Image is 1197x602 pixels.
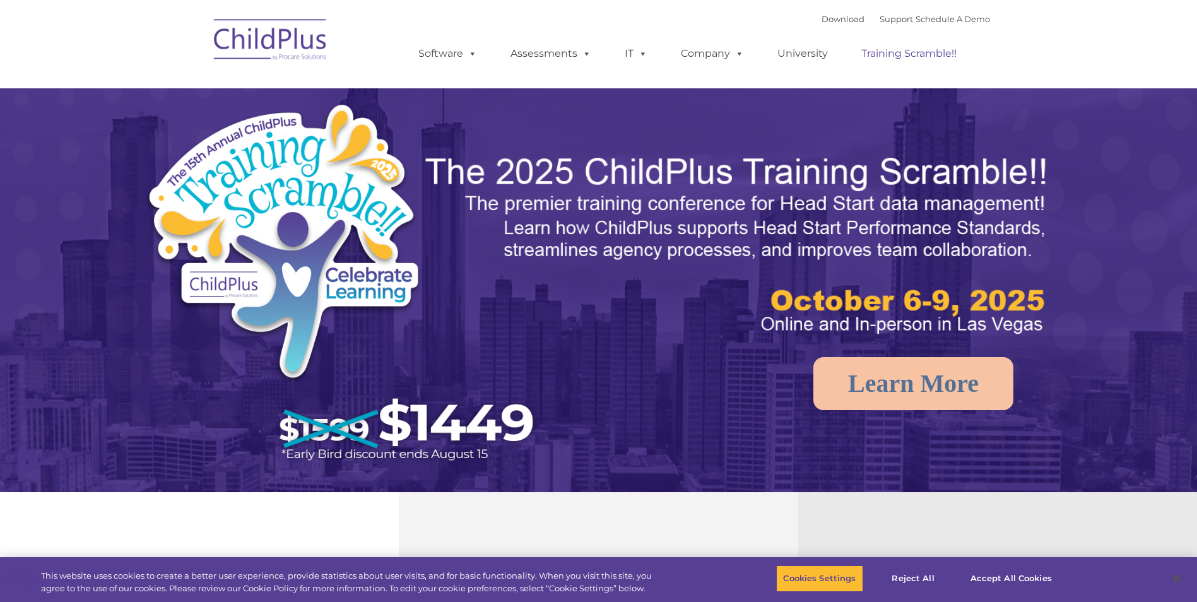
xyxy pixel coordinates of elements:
a: Schedule A Demo [916,14,990,24]
button: Reject All [874,565,953,592]
a: Company [668,41,757,66]
img: ChildPlus by Procare Solutions [208,10,334,73]
button: Accept All Cookies [964,565,1059,592]
a: IT [612,41,660,66]
span: Last name [175,83,214,93]
button: Close [1163,565,1191,593]
a: Training Scramble!! [849,41,969,66]
a: Assessments [498,41,604,66]
a: Download [822,14,864,24]
a: Learn More [813,357,1013,410]
a: University [765,41,840,66]
a: Support [880,14,913,24]
div: This website uses cookies to create a better user experience, provide statistics about user visit... [41,570,658,594]
font: | [822,14,990,24]
a: Software [406,41,490,66]
button: Cookies Settings [776,565,863,592]
span: Phone number [175,135,229,145]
